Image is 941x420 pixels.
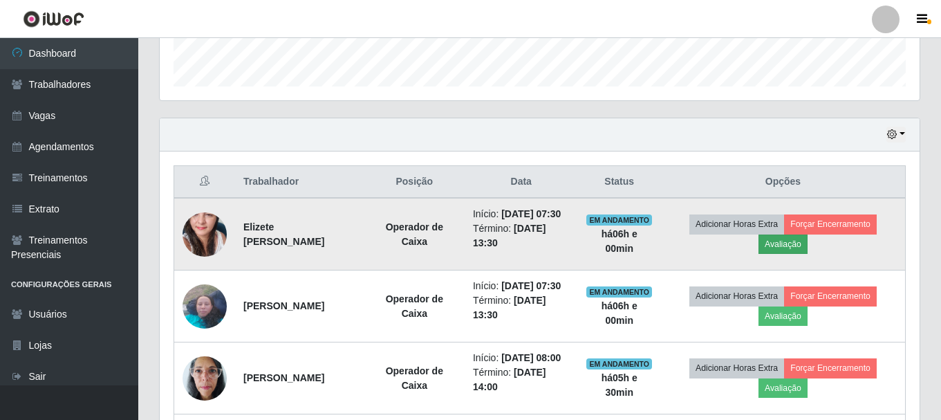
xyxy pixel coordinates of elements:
strong: [PERSON_NAME] [243,300,324,311]
strong: Operador de Caixa [386,221,443,247]
img: 1703538078729.jpeg [183,188,227,281]
button: Adicionar Horas Extra [689,358,784,378]
img: CoreUI Logo [23,10,84,28]
button: Forçar Encerramento [784,358,877,378]
li: Início: [473,351,570,365]
button: Adicionar Horas Extra [689,286,784,306]
th: Posição [364,166,465,199]
li: Término: [473,221,570,250]
strong: Elizete [PERSON_NAME] [243,221,324,247]
time: [DATE] 07:30 [501,280,561,291]
button: Avaliação [758,235,808,254]
time: [DATE] 07:30 [501,208,561,219]
button: Adicionar Horas Extra [689,214,784,234]
li: Término: [473,293,570,322]
button: Forçar Encerramento [784,286,877,306]
li: Término: [473,365,570,394]
strong: há 05 h e 30 min [602,372,637,398]
span: EM ANDAMENTO [586,286,652,298]
button: Avaliação [758,378,808,398]
li: Início: [473,207,570,221]
button: Forçar Encerramento [784,214,877,234]
span: EM ANDAMENTO [586,358,652,369]
strong: [PERSON_NAME] [243,372,324,383]
li: Início: [473,279,570,293]
strong: Operador de Caixa [386,365,443,391]
span: EM ANDAMENTO [586,214,652,226]
th: Status [578,166,661,199]
time: [DATE] 08:00 [501,352,561,363]
strong: há 06 h e 00 min [602,300,637,326]
button: Avaliação [758,307,808,326]
th: Data [465,166,578,199]
th: Opções [661,166,906,199]
img: 1737388336491.jpeg [183,277,227,336]
img: 1740495747223.jpeg [183,349,227,408]
strong: há 06 h e 00 min [602,228,637,254]
th: Trabalhador [235,166,364,199]
strong: Operador de Caixa [386,293,443,319]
